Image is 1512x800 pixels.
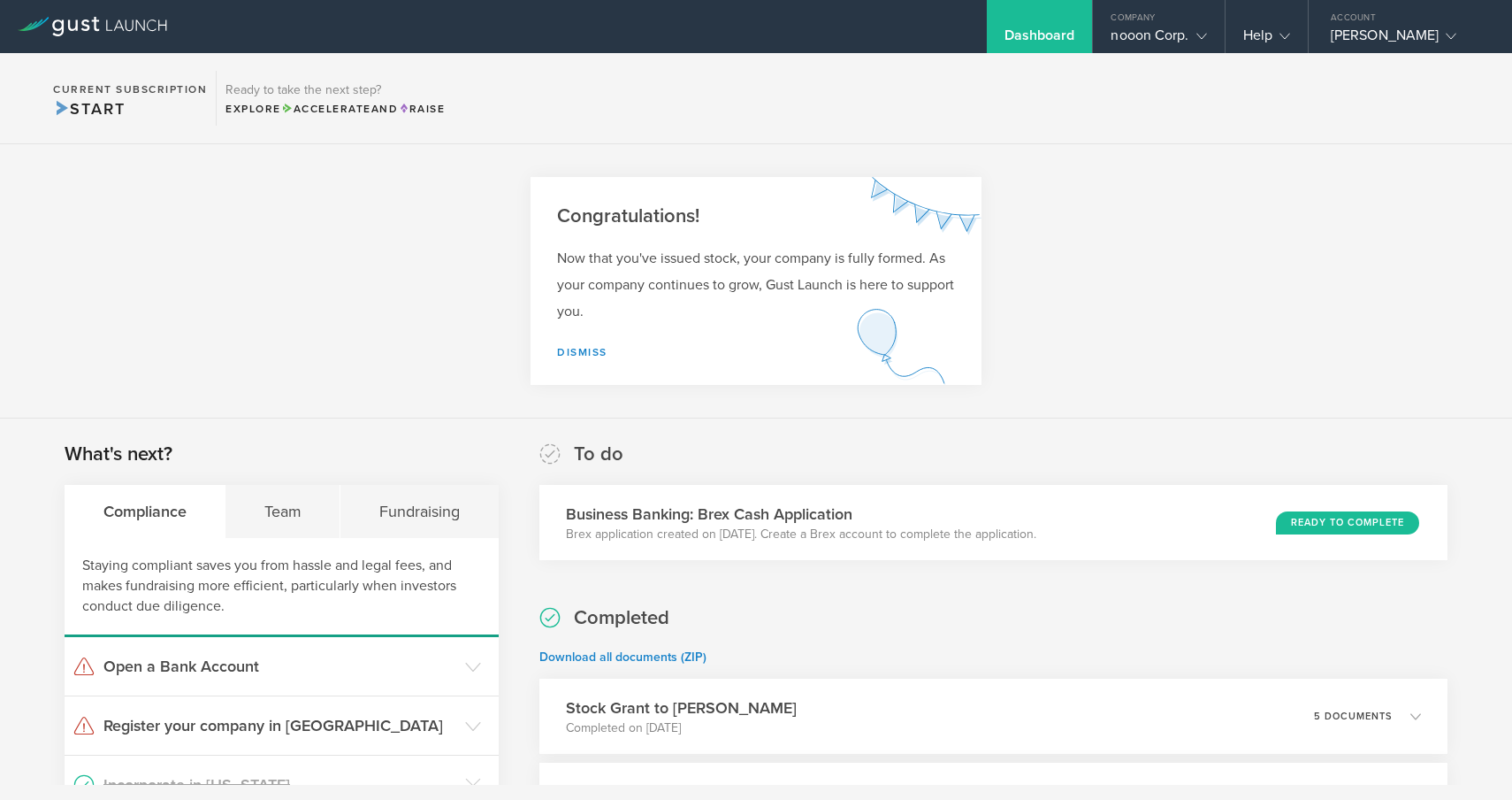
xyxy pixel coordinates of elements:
[225,101,445,117] div: Explore
[539,650,706,665] a: Download all documents (ZIP)
[281,103,371,115] span: Accelerate
[65,538,499,637] div: Staying compliant saves you from hassle and legal fees, and makes fundraising more efficient, par...
[225,485,340,538] div: Team
[557,346,607,358] a: Dismiss
[1331,27,1481,53] div: [PERSON_NAME]
[340,485,498,538] div: Fundraising
[539,485,1447,560] div: Business Banking: Brex Cash ApplicationBrex application created on [DATE]. Create a Brex account ...
[1243,27,1290,53] div: Help
[53,99,125,119] span: Start
[1004,27,1075,53] div: Dashboard
[566,526,1036,543] p: Brex application created on [DATE]. Create a Brex account to complete the application.
[65,442,172,467] h2: What's next?
[53,84,207,95] h2: Current Subscription
[103,655,456,678] h3: Open a Bank Account
[216,71,454,126] div: Ready to take the next step?ExploreAccelerateandRaise
[225,84,445,96] h3: Ready to take the next step?
[566,719,797,737] p: Completed on [DATE]
[398,103,445,115] span: Raise
[1276,512,1419,535] div: Ready to Complete
[557,245,955,325] p: Now that you've issued stock, your company is fully formed. As your company continues to grow, Gu...
[557,204,955,229] h2: Congratulations!
[1314,712,1393,721] p: 5 documents
[281,103,399,115] span: and
[65,485,225,538] div: Compliance
[574,605,669,631] h2: Completed
[1111,27,1206,53] div: nooon Corp.
[103,714,456,737] h3: Register your company in [GEOGRAPHIC_DATA]
[574,442,623,467] h2: To do
[103,773,456,796] h3: Incorporate in [US_STATE]
[566,696,797,719] h3: Stock Grant to [PERSON_NAME]
[566,503,1036,526] h3: Business Banking: Brex Cash Application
